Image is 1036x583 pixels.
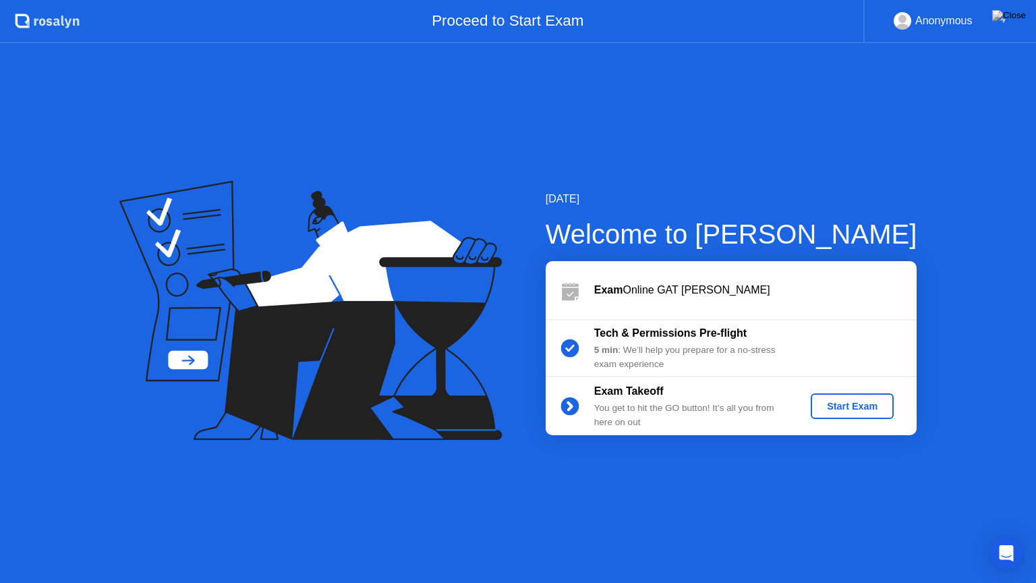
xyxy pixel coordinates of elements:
div: Start Exam [816,401,888,412]
div: Anonymous [915,12,973,30]
b: 5 min [594,345,618,355]
img: Close [992,10,1026,21]
div: Open Intercom Messenger [990,537,1023,570]
b: Exam [594,284,623,296]
div: [DATE] [546,191,917,207]
div: : We’ll help you prepare for a no-stress exam experience [594,343,788,371]
div: Online GAT [PERSON_NAME] [594,282,917,298]
b: Tech & Permissions Pre-flight [594,327,747,339]
b: Exam Takeoff [594,385,664,397]
button: Start Exam [811,393,894,419]
div: Welcome to [PERSON_NAME] [546,214,917,254]
div: You get to hit the GO button! It’s all you from here on out [594,401,788,429]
